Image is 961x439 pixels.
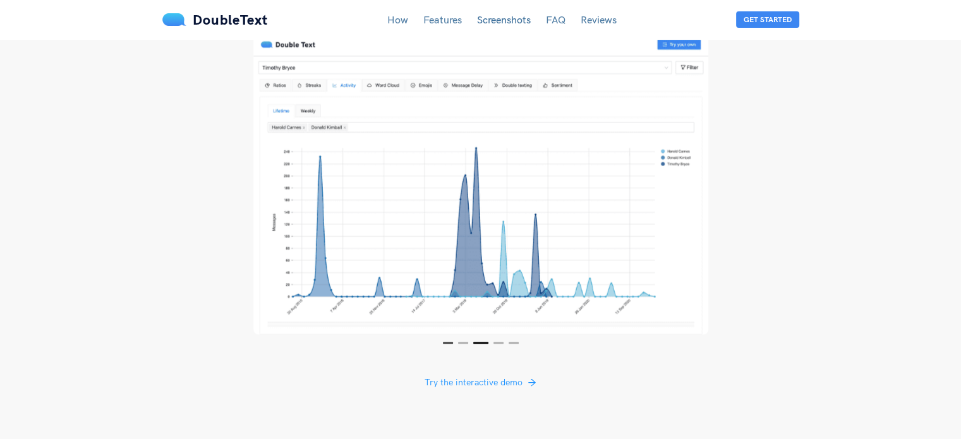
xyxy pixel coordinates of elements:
a: How [387,13,408,26]
img: mS3x8y1f88AAAAABJRU5ErkJggg== [162,13,186,26]
a: Try the interactive demoarrow-right [414,361,547,392]
a: DoubleText [162,11,268,28]
button: 1 [443,342,453,344]
span: DoubleText [193,11,268,28]
a: Features [423,13,462,26]
a: FAQ [546,13,565,26]
a: Reviews [581,13,617,26]
button: Get Started [736,11,799,28]
button: 2 [458,342,468,344]
a: Screenshots [477,13,531,26]
span: Try the interactive demo [425,375,523,388]
button: 3 [473,342,488,344]
span: arrow-right [528,378,536,388]
button: Try the interactive demoarrow-right [414,371,547,392]
button: 5 [509,342,519,344]
button: 4 [493,342,504,344]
